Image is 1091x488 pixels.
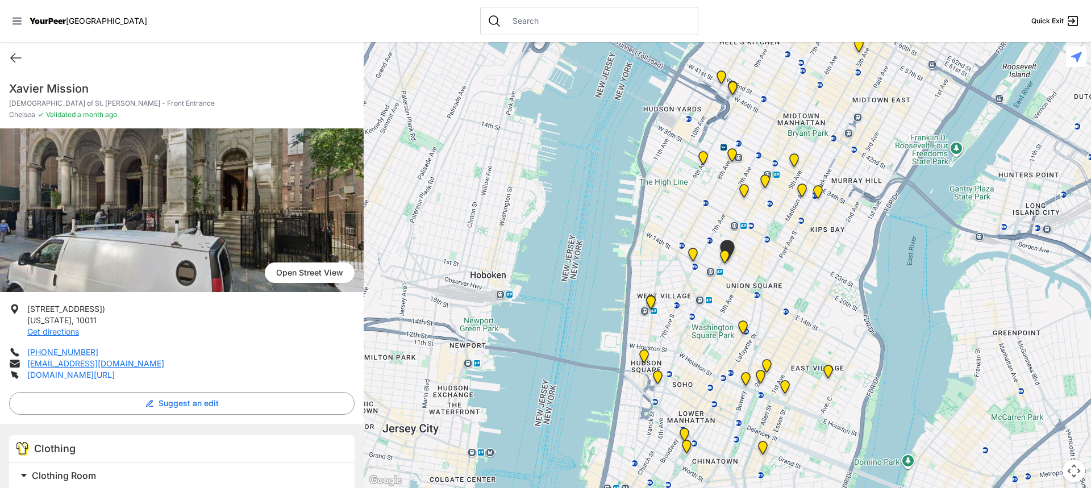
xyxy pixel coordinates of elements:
[367,473,404,488] img: Google
[778,380,792,398] div: University Community Social Services (UCSS)
[265,262,355,283] span: Open Street View
[725,148,739,166] div: Antonio Olivieri Drop-in Center
[30,18,147,24] a: YourPeer[GEOGRAPHIC_DATA]
[27,315,72,325] span: [US_STATE]
[46,110,76,119] span: Validated
[686,248,700,266] div: Church of the Village
[72,315,74,325] span: ,
[821,365,835,383] div: Manhattan
[506,15,691,27] input: Search
[9,392,355,415] button: Suggest an edit
[677,428,692,446] div: Tribeca Campus/New York City Rescue Mission
[760,359,774,377] div: Maryhouse
[159,398,219,409] span: Suggest an edit
[726,81,740,99] div: Metro Baptist Church
[27,358,164,368] a: [EMAIL_ADDRESS][DOMAIN_NAME]
[1063,460,1085,482] button: Map camera controls
[739,372,753,390] div: Bowery Campus
[367,473,404,488] a: Open this area in Google Maps (opens a new window)
[737,184,751,202] div: New Location, Headquarters
[27,304,105,314] span: [STREET_ADDRESS])
[27,347,98,357] a: [PHONE_NUMBER]
[9,81,355,97] h1: Xavier Mission
[795,183,809,202] div: Greater New York City
[9,110,35,119] span: Chelsea
[714,70,728,89] div: New York
[644,295,658,313] div: Art and Acceptance LGBTQIA2S+ Program
[76,315,97,325] span: 10011
[27,370,115,379] a: [DOMAIN_NAME][URL]
[811,185,825,203] div: Mainchance Adult Drop-in Center
[696,151,710,169] div: Chelsea
[1031,16,1064,26] span: Quick Exit
[644,295,658,314] div: Greenwich Village
[66,16,147,26] span: [GEOGRAPHIC_DATA]
[651,370,665,389] div: Main Location, SoHo, DYCD Youth Drop-in Center
[736,320,750,339] div: Harvey Milk High School
[30,16,66,26] span: YourPeer
[32,470,96,481] span: Clothing Room
[9,99,355,108] p: [DEMOGRAPHIC_DATA] of St. [PERSON_NAME] - Front Entrance
[27,327,79,336] a: Get directions
[718,250,732,268] div: Back of the Church
[34,443,76,454] span: Clothing
[718,240,737,265] div: Church of St. Francis Xavier - Front Entrance
[38,110,44,119] span: ✓
[680,440,694,458] div: Manhattan Criminal Court
[758,174,772,193] div: Headquarters
[76,110,117,119] span: a month ago
[756,441,770,459] div: Lower East Side Youth Drop-in Center. Yellow doors with grey buzzer on the right
[1031,14,1080,28] a: Quick Exit
[753,370,768,388] div: St. Joseph House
